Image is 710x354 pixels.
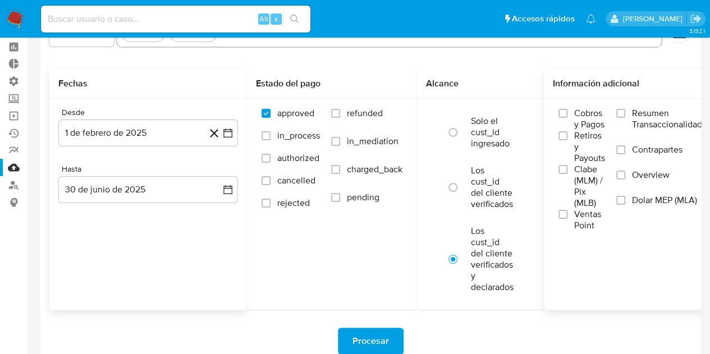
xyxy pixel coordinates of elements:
[586,14,596,24] a: Notificaciones
[259,13,268,24] span: Alt
[274,13,278,24] span: s
[689,26,704,35] span: 3.152.1
[622,13,686,24] p: juanmartin.iglesias@mercadolibre.com
[690,13,702,25] a: Salir
[41,12,310,26] input: Buscar usuario o caso...
[283,11,306,27] button: search-icon
[512,13,575,25] span: Accesos rápidos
